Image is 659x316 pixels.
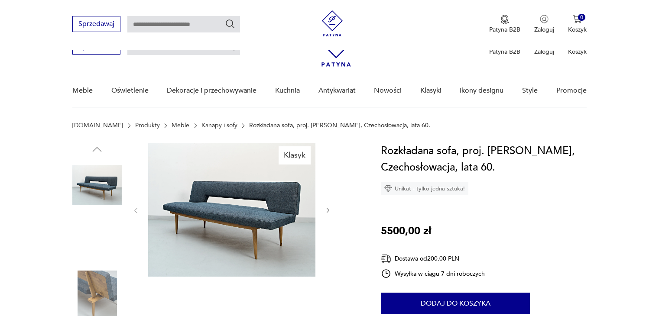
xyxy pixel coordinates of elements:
[72,160,122,210] img: Zdjęcie produktu Rozkładana sofa, proj. M. Navratil, Czechosłowacja, lata 60.
[148,143,315,277] img: Zdjęcie produktu Rozkładana sofa, proj. M. Navratil, Czechosłowacja, lata 60.
[534,26,554,34] p: Zaloguj
[489,48,520,56] p: Patyna B2B
[568,15,587,34] button: 0Koszyk
[381,223,431,239] p: 5500,00 zł
[72,122,123,129] a: [DOMAIN_NAME]
[534,48,554,56] p: Zaloguj
[578,14,585,21] div: 0
[72,44,120,50] a: Sprzedawaj
[489,15,520,34] button: Patyna B2B
[135,122,160,129] a: Produkty
[72,22,120,28] a: Sprzedawaj
[534,15,554,34] button: Zaloguj
[381,253,391,264] img: Ikona dostawy
[384,185,392,193] img: Ikona diamentu
[540,15,549,23] img: Ikonka użytkownika
[72,74,93,107] a: Meble
[275,74,300,107] a: Kuchnia
[279,146,311,164] div: Klasyk
[522,74,538,107] a: Style
[556,74,587,107] a: Promocje
[111,74,149,107] a: Oświetlenie
[72,16,120,32] button: Sprzedawaj
[201,122,237,129] a: Kanapy i sofy
[381,293,530,314] button: Dodaj do koszyka
[72,216,122,265] img: Zdjęcie produktu Rozkładana sofa, proj. M. Navratil, Czechosłowacja, lata 60.
[167,74,256,107] a: Dekoracje i przechowywanie
[172,122,189,129] a: Meble
[568,48,587,56] p: Koszyk
[319,10,345,36] img: Patyna - sklep z meblami i dekoracjami vintage
[381,268,485,279] div: Wysyłka w ciągu 7 dni roboczych
[573,15,581,23] img: Ikona koszyka
[568,26,587,34] p: Koszyk
[420,74,441,107] a: Klasyki
[489,15,520,34] a: Ikona medaluPatyna B2B
[460,74,503,107] a: Ikony designu
[225,19,235,29] button: Szukaj
[249,122,430,129] p: Rozkładana sofa, proj. [PERSON_NAME], Czechosłowacja, lata 60.
[374,74,402,107] a: Nowości
[500,15,509,24] img: Ikona medalu
[381,253,485,264] div: Dostawa od 200,00 PLN
[381,143,587,176] h1: Rozkładana sofa, proj. [PERSON_NAME], Czechosłowacja, lata 60.
[489,26,520,34] p: Patyna B2B
[381,182,468,195] div: Unikat - tylko jedna sztuka!
[318,74,356,107] a: Antykwariat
